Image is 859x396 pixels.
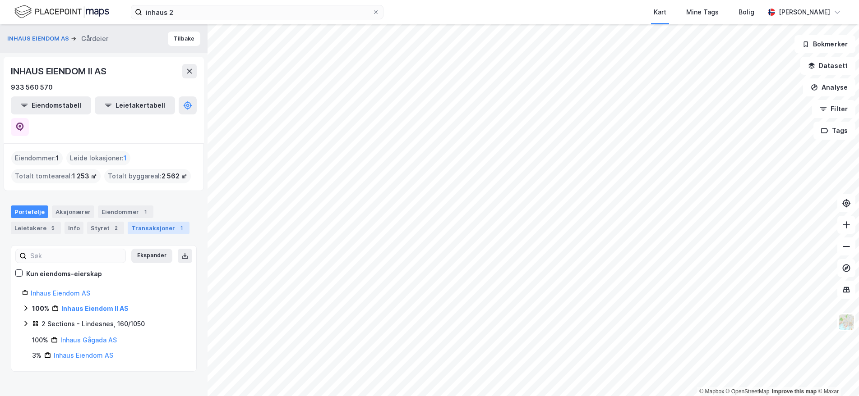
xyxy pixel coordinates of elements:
[65,222,83,234] div: Info
[794,35,855,53] button: Bokmerker
[111,223,120,232] div: 2
[60,336,117,344] a: Inhaus Gågada AS
[52,205,94,218] div: Aksjonærer
[686,7,719,18] div: Mine Tags
[11,96,91,114] button: Eiendomstabell
[177,223,186,232] div: 1
[66,151,130,165] div: Leide lokasjoner :
[61,305,129,312] a: Inhaus Eiendom II AS
[814,353,859,396] iframe: Chat Widget
[162,171,187,182] span: 2 562 ㎡
[32,303,49,314] div: 100%
[14,4,109,20] img: logo.f888ab2527a4732fd821a326f86c7f29.svg
[699,388,724,395] a: Mapbox
[32,335,48,346] div: 100%
[11,151,63,165] div: Eiendommer :
[87,222,124,234] div: Styret
[739,7,754,18] div: Bolig
[800,57,855,75] button: Datasett
[124,153,127,164] span: 1
[131,249,172,263] button: Ekspander
[56,153,59,164] span: 1
[141,207,150,216] div: 1
[81,33,108,44] div: Gårdeier
[104,169,191,183] div: Totalt byggareal :
[11,169,101,183] div: Totalt tomteareal :
[654,7,666,18] div: Kart
[26,269,102,279] div: Kun eiendoms-eierskap
[54,351,113,359] a: Inhaus Eiendom AS
[128,222,189,234] div: Transaksjoner
[11,64,108,78] div: INHAUS EIENDOM II AS
[142,5,372,19] input: Søk på adresse, matrikkel, gårdeiere, leietakere eller personer
[168,32,200,46] button: Tilbake
[95,96,175,114] button: Leietakertabell
[813,122,855,140] button: Tags
[98,205,153,218] div: Eiendommer
[11,222,61,234] div: Leietakere
[779,7,830,18] div: [PERSON_NAME]
[27,249,125,263] input: Søk
[48,223,57,232] div: 5
[726,388,770,395] a: OpenStreetMap
[11,82,53,93] div: 933 560 570
[803,78,855,96] button: Analyse
[812,100,855,118] button: Filter
[11,205,48,218] div: Portefølje
[72,171,97,182] span: 1 253 ㎡
[42,319,145,329] div: 2 Sections - Lindesnes, 160/1050
[772,388,817,395] a: Improve this map
[838,314,855,331] img: Z
[32,350,42,361] div: 3%
[31,289,90,297] a: Inhaus Eiendom AS
[814,353,859,396] div: Kontrollprogram for chat
[7,34,71,43] button: INHAUS EIENDOM AS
